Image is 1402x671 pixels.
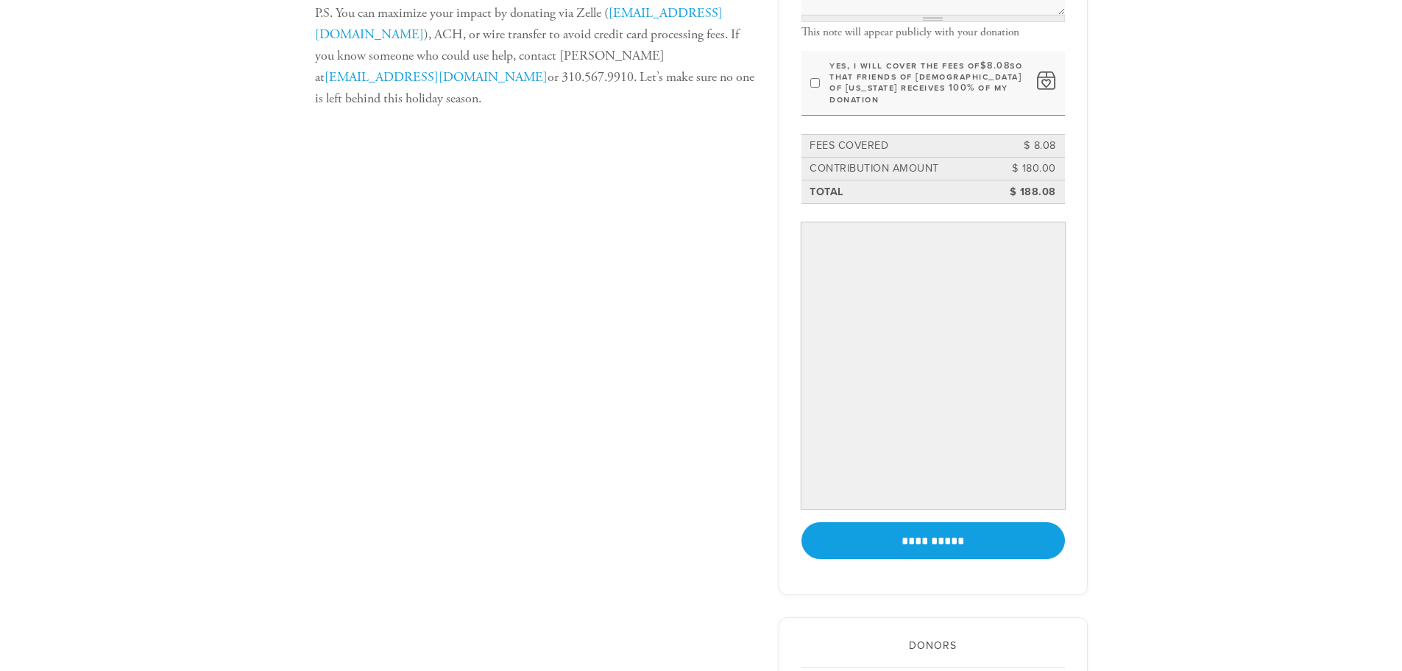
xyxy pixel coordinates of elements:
[804,225,1062,506] iframe: To enrich screen reader interactions, please activate Accessibility in Grammarly extension settings
[987,60,1010,71] span: 8.08
[801,26,1065,39] div: This note will appear publicly with your donation
[992,136,1058,156] td: $ 8.08
[807,158,992,179] td: Contribution Amount
[325,68,548,85] a: [EMAIL_ADDRESS][DOMAIN_NAME]
[980,60,988,71] span: $
[829,60,1027,105] label: Yes, I will cover the fees of so that Friends of [DEMOGRAPHIC_DATA] of [US_STATE] receives 100% o...
[807,136,992,156] td: Fees covered
[992,158,1058,179] td: $ 180.00
[801,640,1065,653] h2: Donors
[807,182,992,203] td: Total
[315,3,757,109] p: P.S. You can maximize your impact by donating via Zelle ( ), ACH, or wire transfer to avoid credi...
[992,182,1058,203] td: $ 188.08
